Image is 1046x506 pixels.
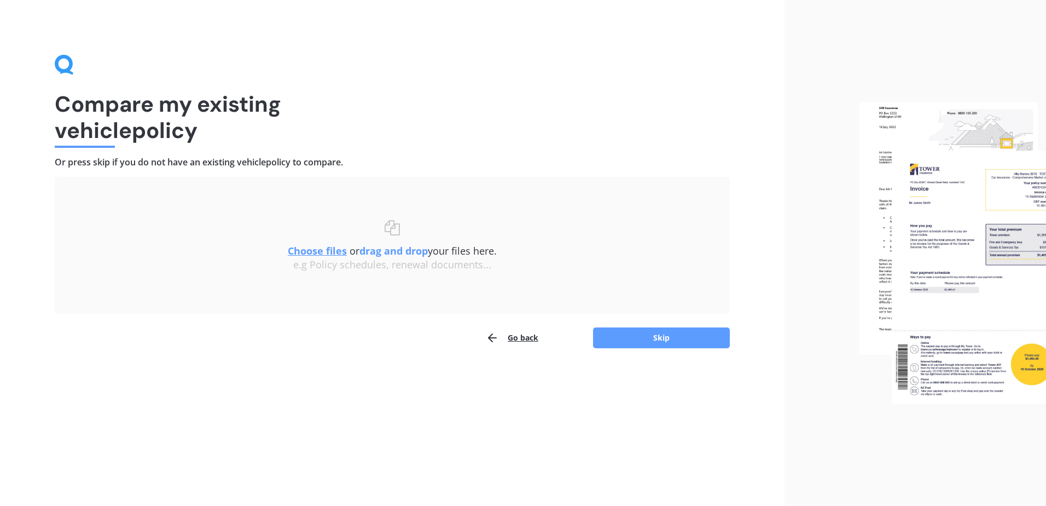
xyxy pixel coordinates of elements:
[77,259,708,271] div: e.g Policy schedules, renewal documents...
[859,102,1046,404] img: files.webp
[359,244,428,257] b: drag and drop
[486,327,538,349] button: Go back
[55,157,730,168] h4: Or press skip if you do not have an existing vehicle policy to compare.
[288,244,497,257] span: or your files here.
[593,327,730,348] button: Skip
[288,244,347,257] u: Choose files
[55,91,730,143] h1: Compare my existing vehicle policy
